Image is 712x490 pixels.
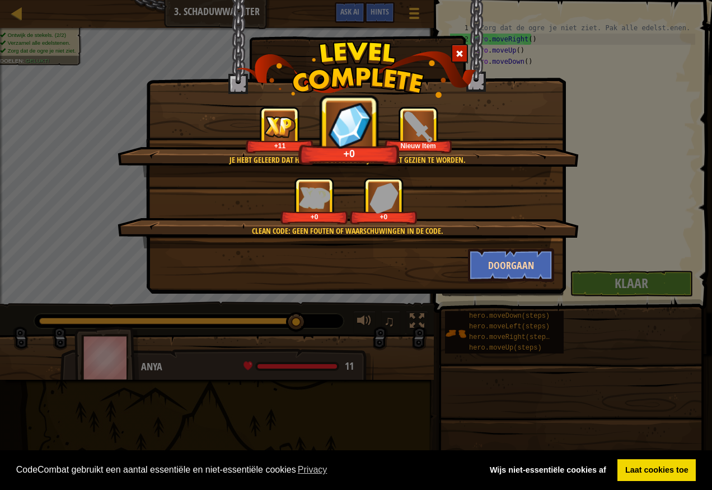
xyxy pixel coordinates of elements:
[369,182,399,213] img: reward_icon_gems.png
[299,187,330,209] img: reward_icon_xp.png
[302,147,397,160] div: +0
[171,154,524,166] div: Je hebt geleerd dat het waardevol kan zijn om niet gezien te worden.
[403,111,434,142] img: portrait.png
[171,225,524,237] div: Clean Code: Geen fouten of waarschuwingen in de code.
[387,142,450,150] div: Nieuw Item
[283,213,346,221] div: +0
[16,461,474,478] span: CodeCombat gebruikt een aantal essentiële en niet-essentiële cookies
[352,213,415,221] div: +0
[617,459,696,482] a: allow cookies
[236,41,476,98] img: level_complete.png
[468,248,555,282] button: Doorgaan
[326,100,373,150] img: reward_icon_gems.png
[264,116,296,138] img: reward_icon_xp.png
[296,461,329,478] a: learn more about cookies
[248,142,311,150] div: +11
[482,459,613,482] a: deny cookies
